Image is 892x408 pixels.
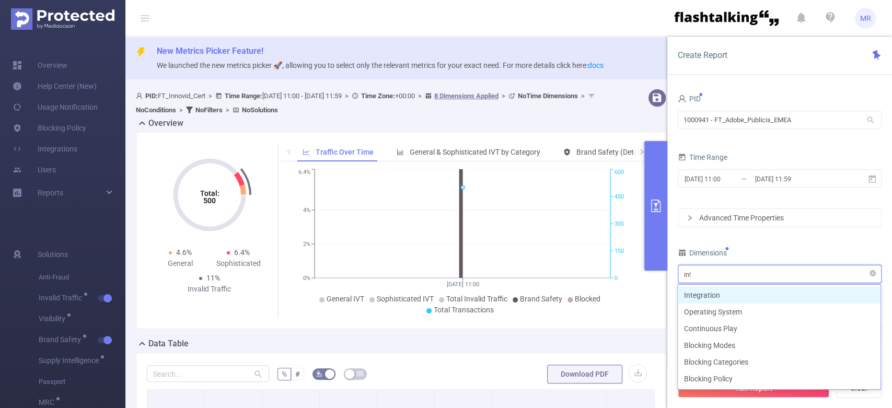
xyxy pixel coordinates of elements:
span: Dimensions [678,249,727,257]
button: Download PDF [547,365,622,383]
b: No Filters [195,106,223,114]
span: Total Invalid Traffic [446,295,507,303]
tspan: 4% [303,207,310,214]
img: Protected Media [11,8,114,30]
span: We launched the new metrics picker 🚀, allowing you to select only the relevant metrics for your e... [157,61,604,69]
input: Start date [684,172,768,186]
span: Time Range [678,153,727,161]
li: Blocking Modes [678,337,881,354]
a: Overview [13,55,67,76]
i: icon: check [868,376,874,382]
tspan: 6.4% [298,169,310,176]
span: > [223,106,233,114]
h2: Data Table [148,337,189,350]
i: icon: close-circle [870,270,876,276]
u: 8 Dimensions Applied [434,92,499,100]
span: > [205,92,215,100]
a: Users [13,159,56,180]
h2: Overview [148,117,183,130]
tspan: 600 [615,169,624,176]
span: Brand Safety [39,336,85,343]
i: icon: check [868,342,874,348]
tspan: 150 [615,248,624,254]
li: Continuous Play [678,320,881,337]
tspan: 0% [303,275,310,282]
span: Anti-Fraud [39,267,125,288]
span: Total Transactions [434,306,494,314]
tspan: 0 [615,275,618,282]
span: Invalid Traffic [39,294,86,301]
span: Create Report [678,50,727,60]
span: 4.6% [176,248,192,257]
i: icon: left [286,148,292,155]
div: icon: rightAdvanced Time Properties [678,209,881,227]
tspan: 500 [203,196,216,205]
li: Blocking Policy [678,370,881,387]
span: FT_Innovid_Cert [DATE] 11:00 - [DATE] 11:59 +00:00 [136,92,597,114]
tspan: [DATE] 11:00 [447,281,479,288]
i: icon: check [868,292,874,298]
div: Invalid Traffic [180,284,239,295]
li: Blocking Categories [678,354,881,370]
span: General & Sophisticated IVT by Category [410,148,540,156]
i: icon: table [357,370,363,377]
span: New Metrics Picker Feature! [157,46,263,56]
i: icon: right [639,148,645,155]
span: Traffic Over Time [316,148,374,156]
span: Visibility [39,315,69,322]
a: Usage Notification [13,97,98,118]
span: Blocked [575,295,600,303]
span: > [578,92,588,100]
a: Blocking Policy [13,118,86,138]
span: Solutions [38,244,68,265]
input: End date [754,172,839,186]
i: icon: user [678,95,686,103]
li: Operating System [678,304,881,320]
i: icon: thunderbolt [136,47,146,57]
span: Sophisticated IVT [377,295,434,303]
span: 11% [206,274,220,282]
span: MRC [39,399,58,406]
b: No Time Dimensions [518,92,578,100]
b: No Solutions [242,106,278,114]
tspan: 450 [615,193,624,200]
span: > [499,92,508,100]
input: Search... [147,365,269,382]
b: Time Zone: [361,92,395,100]
span: > [176,106,186,114]
a: Reports [38,182,63,203]
i: icon: bar-chart [397,148,404,156]
a: Integrations [13,138,77,159]
i: icon: line-chart [303,148,310,156]
i: icon: check [868,309,874,315]
span: # [295,370,300,378]
span: Supply Intelligence [39,357,102,364]
span: Brand Safety (Detected) [576,148,654,156]
div: General [151,258,210,269]
li: Integration [678,287,881,304]
span: Brand Safety [520,295,562,303]
tspan: 2% [303,241,310,248]
span: MR [860,8,871,29]
span: > [342,92,352,100]
span: > [415,92,425,100]
span: % [282,370,287,378]
b: Time Range: [225,92,262,100]
a: Help Center (New) [13,76,97,97]
b: No Conditions [136,106,176,114]
span: PID [678,95,701,103]
i: icon: check [868,359,874,365]
b: PID: [145,92,158,100]
tspan: 300 [615,220,624,227]
i: icon: right [687,215,693,221]
i: icon: user [136,92,145,99]
tspan: Total: [200,189,219,197]
span: Passport [39,371,125,392]
i: icon: bg-colors [316,370,322,377]
span: Reports [38,189,63,197]
a: docs [588,61,604,69]
span: General IVT [327,295,364,303]
span: 6.4% [234,248,250,257]
div: Sophisticated [210,258,268,269]
i: icon: check [868,325,874,332]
